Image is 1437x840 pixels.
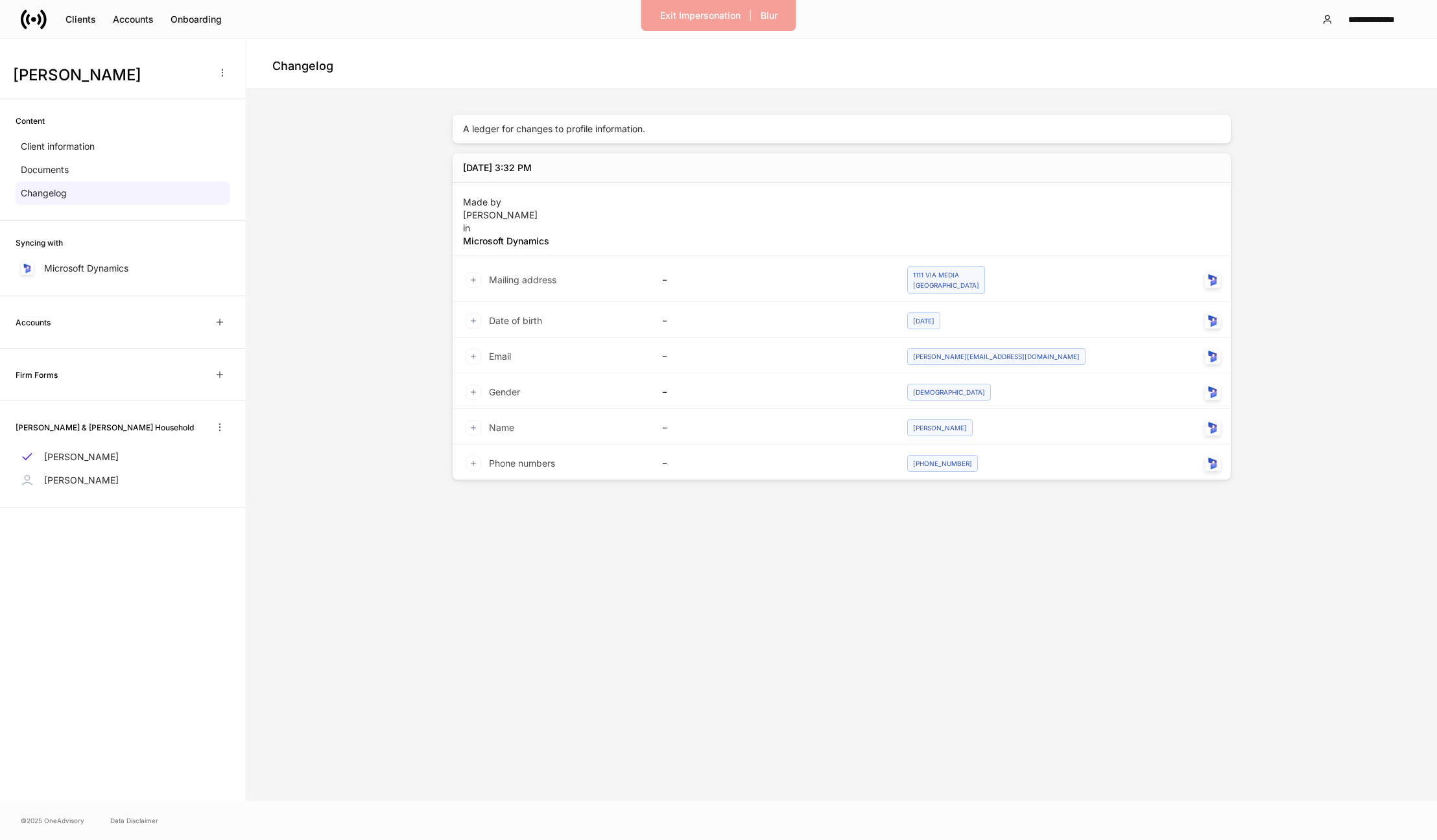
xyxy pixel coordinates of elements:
[57,9,104,30] button: Clients
[16,237,63,249] h6: Syncing with
[21,140,95,153] p: Client information
[660,9,741,22] div: Exit Impersonation
[44,474,119,487] p: [PERSON_NAME]
[663,350,667,362] h6: –
[663,274,667,286] h6: –
[489,314,542,327] p: Date of birth
[1206,314,1219,327] img: sIOyOZvWb5kUEAwh5D03bPzsWHrUXBSdsWHDhg8Ma8+nBQBvlija69eFAv+snJUCyn8AqO+ElBnIpgMAAAAASUVORK5CYII=
[22,263,32,274] img: sIOyOZvWb5kUEAwh5D03bPzsWHrUXBSdsWHDhg8Ma8+nBQBvlija69eFAv+snJUCyn8AqO+ElBnIpgMAAAAASUVORK5CYII=
[110,815,158,826] a: Data Disclaimer
[752,5,786,26] button: Blur
[21,163,69,176] p: Documents
[104,9,162,30] button: Accounts
[489,421,514,434] p: Name
[463,161,532,174] div: [DATE] 3:32 PM
[16,316,51,329] h6: Accounts
[907,384,991,401] div: [DEMOGRAPHIC_DATA]
[44,450,119,463] p: [PERSON_NAME]
[21,815,84,826] span: © 2025 OneAdvisory
[113,13,154,26] div: Accounts
[489,457,555,470] p: Phone numbers
[171,13,222,26] div: Onboarding
[1206,350,1219,363] img: sIOyOZvWb5kUEAwh5D03bPzsWHrUXBSdsWHDhg8Ma8+nBQBvlija69eFAv+snJUCyn8AqO+ElBnIpgMAAAAASUVORK5CYII=
[44,262,128,275] p: Microsoft Dynamics
[913,281,979,289] span: [GEOGRAPHIC_DATA]
[1205,384,1220,400] div: Microsoft Dynamics
[913,271,959,279] span: 1111 VIA MEDIA
[489,274,556,286] p: Mailing address
[1206,274,1219,286] img: sIOyOZvWb5kUEAwh5D03bPzsWHrUXBSdsWHDhg8Ma8+nBQBvlija69eFAv+snJUCyn8AqO+ElBnIpgMAAAAASUVORK5CYII=
[907,312,940,329] div: [DATE]
[16,158,230,181] a: Documents
[16,369,58,381] h6: Firm Forms
[16,181,230,205] a: Changelog
[16,115,45,127] h6: Content
[652,5,749,26] button: Exit Impersonation
[663,457,667,469] h6: –
[1205,349,1220,364] div: Microsoft Dynamics
[453,115,1231,143] div: A ledger for changes to profile information.
[663,421,667,434] h6: –
[907,419,973,436] div: [PERSON_NAME]
[1205,420,1220,436] div: Microsoft Dynamics
[65,13,96,26] div: Clients
[913,460,972,467] span: [PHONE_NUMBER]
[1205,272,1220,288] div: Microsoft Dynamics
[1205,313,1220,329] div: Microsoft Dynamics
[1206,421,1219,434] img: sIOyOZvWb5kUEAwh5D03bPzsWHrUXBSdsWHDhg8Ma8+nBQBvlija69eFAv+snJUCyn8AqO+ElBnIpgMAAAAASUVORK5CYII=
[489,386,520,399] p: Gender
[272,58,333,74] h4: Changelog
[663,386,667,398] h6: –
[489,350,511,363] p: Email
[13,65,207,86] h3: [PERSON_NAME]
[663,314,667,327] h6: –
[907,348,1086,365] div: [PERSON_NAME][EMAIL_ADDRESS][DOMAIN_NAME]
[1206,457,1219,470] img: sIOyOZvWb5kUEAwh5D03bPzsWHrUXBSdsWHDhg8Ma8+nBQBvlija69eFAv+snJUCyn8AqO+ElBnIpgMAAAAASUVORK5CYII=
[463,209,549,222] p: [PERSON_NAME]
[21,187,67,200] p: Changelog
[463,235,549,248] h5: Microsoft Dynamics
[761,9,778,22] div: Blur
[1206,386,1219,399] img: sIOyOZvWb5kUEAwh5D03bPzsWHrUXBSdsWHDhg8Ma8+nBQBvlija69eFAv+snJUCyn8AqO+ElBnIpgMAAAAASUVORK5CYII=
[16,469,230,492] a: [PERSON_NAME]
[16,257,230,280] a: Microsoft Dynamics
[16,445,230,469] a: [PERSON_NAME]
[16,135,230,158] a: Client information
[1205,456,1220,471] div: Microsoft Dynamics
[16,421,194,434] h6: [PERSON_NAME] & [PERSON_NAME] Household
[463,191,549,248] div: Made by in
[162,9,230,30] button: Onboarding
